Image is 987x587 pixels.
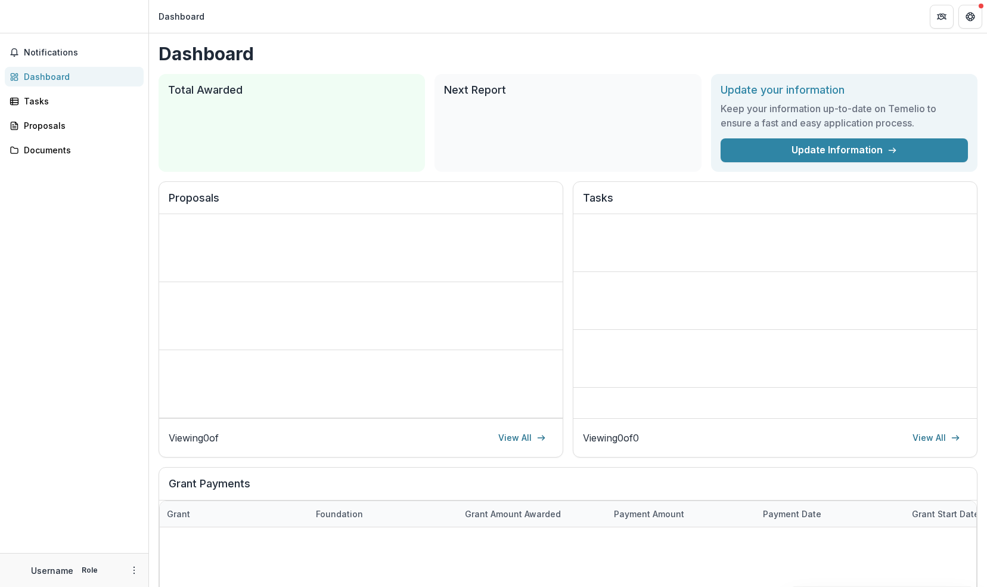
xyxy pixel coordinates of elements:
[5,140,144,160] a: Documents
[721,138,968,162] a: Update Information
[721,84,968,97] h2: Update your information
[583,431,639,445] p: Viewing 0 of 0
[5,91,144,111] a: Tasks
[583,191,967,214] h2: Tasks
[24,119,134,132] div: Proposals
[5,67,144,86] a: Dashboard
[169,191,553,214] h2: Proposals
[5,116,144,135] a: Proposals
[78,565,101,576] p: Role
[721,101,968,130] h3: Keep your information up-to-date on Temelio to ensure a fast and easy application process.
[169,431,219,445] p: Viewing 0 of
[930,5,954,29] button: Partners
[159,10,204,23] div: Dashboard
[24,144,134,156] div: Documents
[24,70,134,83] div: Dashboard
[168,84,415,97] h2: Total Awarded
[31,564,73,577] p: Username
[958,5,982,29] button: Get Help
[905,428,967,447] a: View All
[154,8,209,25] nav: breadcrumb
[24,48,139,58] span: Notifications
[5,43,144,62] button: Notifications
[127,563,141,577] button: More
[159,43,977,64] h1: Dashboard
[169,477,967,500] h2: Grant Payments
[491,428,553,447] a: View All
[24,95,134,107] div: Tasks
[444,84,691,97] h2: Next Report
